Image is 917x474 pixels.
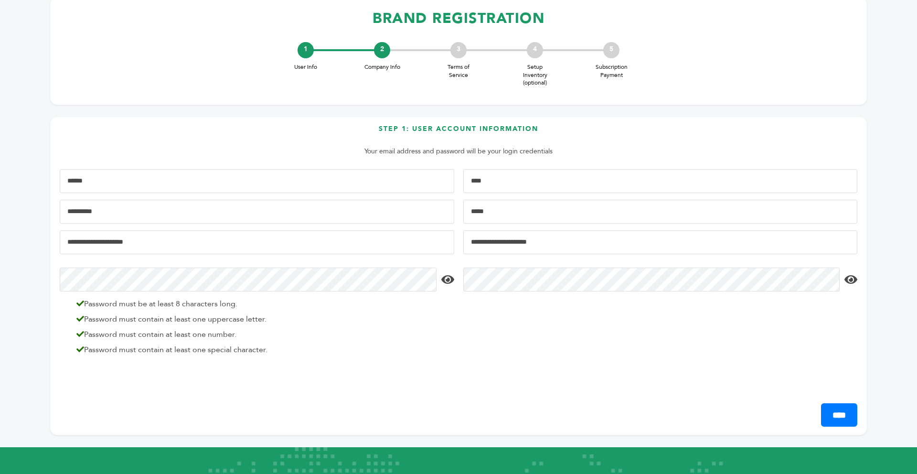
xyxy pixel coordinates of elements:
[516,63,554,87] span: Setup Inventory (optional)
[60,124,857,141] h3: Step 1: User Account Information
[60,4,857,32] h1: BRAND REGISTRATION
[463,169,858,193] input: Last Name*
[60,230,454,254] input: Email Address*
[463,200,858,224] input: Job Title*
[72,329,452,340] li: Password must contain at least one number.
[72,298,452,310] li: Password must be at least 8 characters long.
[463,230,858,254] input: Confirm Email Address*
[60,366,205,403] iframe: reCAPTCHA
[463,268,840,291] input: Confirm Password*
[450,42,467,58] div: 3
[64,146,853,157] p: Your email address and password will be your login credentials
[374,42,390,58] div: 2
[287,63,325,71] span: User Info
[60,200,454,224] input: Mobile Phone Number
[72,313,452,325] li: Password must contain at least one uppercase letter.
[298,42,314,58] div: 1
[439,63,478,79] span: Terms of Service
[60,268,437,291] input: Password*
[592,63,630,79] span: Subscription Payment
[527,42,543,58] div: 4
[363,63,401,71] span: Company Info
[603,42,619,58] div: 5
[60,169,454,193] input: First Name*
[72,344,452,355] li: Password must contain at least one special character.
